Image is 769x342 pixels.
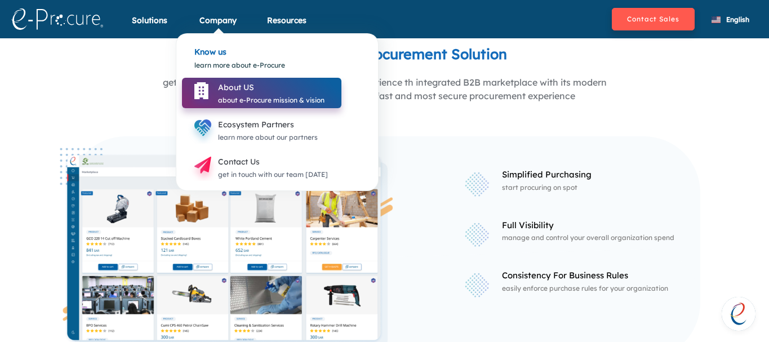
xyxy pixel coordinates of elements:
[722,297,755,331] div: Open chat
[502,170,683,180] h4: Simplified Purchasing
[182,161,345,169] a: Contact Usget in touch with our team [DATE]
[69,75,700,103] p: get your free buyer account on e-Procure to experience th integrated B2B marketplace with its mod...
[502,283,683,294] p: easily enforce purchase rules for your organization
[188,34,367,54] div: Know us
[218,168,328,181] div: get in touch with our team [DATE]
[502,221,683,230] h4: Full Visibility
[218,81,325,94] div: About US
[182,123,335,132] a: Ecosystem Partnerslearn more about our partners
[267,15,306,40] div: Resources
[612,8,695,30] button: Contact Sales
[726,15,749,24] span: English
[218,94,325,106] div: about e-Procure mission & vision
[132,15,167,40] div: Solutions
[69,46,700,73] h1: Breakthrough Procurement Solution
[188,47,367,83] div: learn more about e-Procure
[11,8,103,30] img: logo
[502,271,683,281] h4: Consistency For Business Rules
[218,155,328,168] div: Contact Us
[218,131,318,144] div: learn more about our partners
[502,233,683,243] p: manage and control your overall organization spend
[199,15,237,40] div: Company
[218,118,318,131] div: Ecosystem Partners
[502,183,683,193] p: start procuring on spot
[182,78,341,108] a: About USabout e-Procure mission & vision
